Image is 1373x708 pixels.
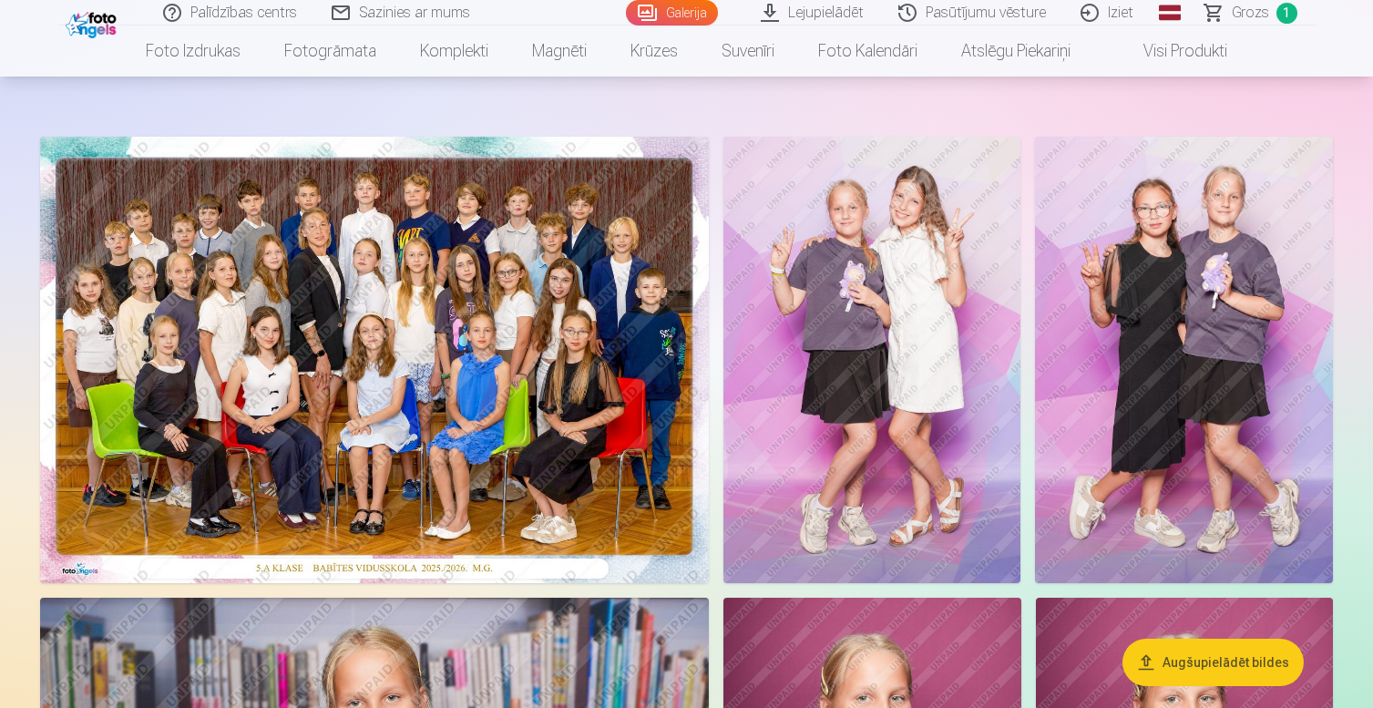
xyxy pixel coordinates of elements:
a: Visi produkti [1092,26,1249,77]
span: Grozs [1232,2,1269,24]
span: 1 [1276,3,1297,24]
a: Magnēti [510,26,609,77]
button: Augšupielādēt bildes [1122,639,1304,686]
a: Fotogrāmata [262,26,398,77]
a: Krūzes [609,26,700,77]
a: Suvenīri [700,26,796,77]
a: Foto kalendāri [796,26,939,77]
img: /fa1 [66,7,121,38]
a: Atslēgu piekariņi [939,26,1092,77]
a: Foto izdrukas [124,26,262,77]
a: Komplekti [398,26,510,77]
